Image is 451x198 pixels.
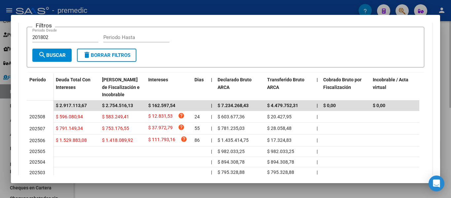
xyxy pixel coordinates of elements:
span: Buscar [38,52,66,58]
span: $ 1.418.089,92 [102,138,133,143]
span: $ 1.529.883,08 [56,138,87,143]
span: $ 28.058,48 [267,126,292,131]
span: Deuda Total Con Intereses [56,77,90,90]
span: [PERSON_NAME] de Fiscalización e Incobrable [102,77,140,98]
span: 202506 [29,138,45,143]
span: $ 791.149,34 [56,126,83,131]
span: $ 596.080,94 [56,114,83,119]
datatable-header-cell: | [208,73,215,102]
span: Incobrable / Acta virtual [373,77,408,90]
button: Borrar Filtros [77,49,136,62]
datatable-header-cell: Incobrable / Acta virtual [370,73,420,102]
mat-icon: search [38,51,46,59]
span: Dias [194,77,204,82]
span: 24 [194,114,200,119]
span: $ 2.754.516,13 [102,103,133,108]
span: $ 4.479.752,31 [267,103,298,108]
datatable-header-cell: Dias [192,73,208,102]
span: Intereses [148,77,168,82]
span: $ 982.033,25 [218,149,245,154]
span: | [317,114,318,119]
span: | [317,159,318,165]
span: $ 17.324,83 [267,138,292,143]
button: Buscar [32,49,72,62]
datatable-header-cell: Intereses [146,73,192,102]
span: | [211,149,212,154]
datatable-header-cell: Transferido Bruto ARCA [264,73,314,102]
span: | [317,170,318,175]
datatable-header-cell: Período [27,73,53,100]
span: $ 0,00 [323,103,336,108]
datatable-header-cell: Deuda Total Con Intereses [53,73,99,102]
span: | [317,138,318,143]
i: help [178,124,185,131]
span: $ 894.308,78 [267,159,294,165]
span: $ 982.033,25 [267,149,294,154]
mat-icon: delete [83,51,91,59]
h3: Filtros [32,22,55,29]
div: Open Intercom Messenger [429,176,444,191]
span: $ 12.831,53 [148,112,173,121]
span: $ 37.972,79 [148,124,173,133]
span: $ 753.176,55 [102,126,129,131]
span: $ 2.917.113,67 [56,103,87,108]
span: Cobrado Bruto por Fiscalización [323,77,362,90]
span: $ 162.597,54 [148,103,175,108]
span: 86 [194,138,200,143]
span: | [211,77,212,82]
span: $ 1.435.414,75 [218,138,249,143]
span: 202503 [29,170,45,175]
datatable-header-cell: Deuda Bruta Neto de Fiscalización e Incobrable [99,73,146,102]
span: | [211,126,212,131]
datatable-header-cell: Declarado Bruto ARCA [215,73,264,102]
span: 202507 [29,126,45,131]
span: Transferido Bruto ARCA [267,77,304,90]
span: | [211,170,212,175]
span: | [317,126,318,131]
span: $ 0,00 [373,103,385,108]
span: $ 603.677,36 [218,114,245,119]
span: $ 20.427,95 [267,114,292,119]
span: | [317,77,318,82]
span: Declarado Bruto ARCA [218,77,252,90]
i: help [178,112,185,119]
span: 55 [194,126,200,131]
span: $ 795.328,88 [267,170,294,175]
i: help [181,136,187,142]
span: $ 795.328,88 [218,170,245,175]
span: | [211,114,212,119]
span: 202505 [29,149,45,154]
span: 202504 [29,159,45,165]
span: | [211,138,212,143]
span: 202508 [29,114,45,119]
datatable-header-cell: | [314,73,321,102]
span: Período [29,77,46,82]
span: $ 894.308,78 [218,159,245,165]
span: $ 7.234.268,43 [218,103,249,108]
span: | [211,103,212,108]
span: Borrar Filtros [83,52,130,58]
datatable-header-cell: Cobrado Bruto por Fiscalización [321,73,370,102]
span: $ 781.235,03 [218,126,245,131]
span: $ 111.793,16 [148,136,175,145]
span: | [317,103,318,108]
span: | [211,159,212,165]
span: | [317,149,318,154]
span: $ 583.249,41 [102,114,129,119]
